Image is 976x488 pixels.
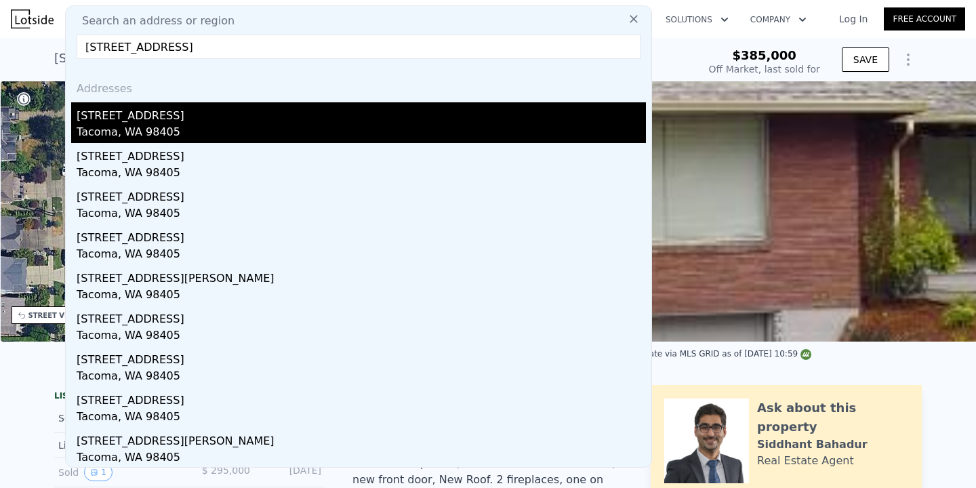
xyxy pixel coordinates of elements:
[77,346,646,368] div: [STREET_ADDRESS]
[77,184,646,205] div: [STREET_ADDRESS]
[800,349,811,360] img: NWMLS Logo
[58,409,179,427] div: Sold
[842,47,889,72] button: SAVE
[28,310,79,321] div: STREET VIEW
[77,205,646,224] div: Tacoma, WA 98405
[739,7,817,32] button: Company
[84,464,113,481] button: View historical data
[54,49,382,68] div: [STREET_ADDRESS] , [GEOGRAPHIC_DATA] , WA 98115
[757,436,868,453] div: Siddhant Bahadur
[77,35,640,59] input: Enter an address, city, region, neighborhood or zip code
[884,7,965,30] a: Free Account
[58,439,179,452] div: Listed
[202,465,250,476] span: $ 295,000
[77,387,646,409] div: [STREET_ADDRESS]
[77,143,646,165] div: [STREET_ADDRESS]
[77,428,646,449] div: [STREET_ADDRESS][PERSON_NAME]
[77,409,646,428] div: Tacoma, WA 98405
[77,246,646,265] div: Tacoma, WA 98405
[77,102,646,124] div: [STREET_ADDRESS]
[77,265,646,287] div: [STREET_ADDRESS][PERSON_NAME]
[77,124,646,143] div: Tacoma, WA 98405
[77,306,646,327] div: [STREET_ADDRESS]
[709,62,820,76] div: Off Market, last sold for
[77,165,646,184] div: Tacoma, WA 98405
[77,449,646,468] div: Tacoma, WA 98405
[757,453,854,469] div: Real Estate Agent
[77,287,646,306] div: Tacoma, WA 98405
[77,327,646,346] div: Tacoma, WA 98405
[77,368,646,387] div: Tacoma, WA 98405
[71,13,235,29] span: Search an address or region
[757,399,908,436] div: Ask about this property
[71,70,646,102] div: Addresses
[58,464,179,481] div: Sold
[823,12,884,26] a: Log In
[732,48,796,62] span: $385,000
[54,390,325,404] div: LISTING & SALE HISTORY
[77,224,646,246] div: [STREET_ADDRESS]
[655,7,739,32] button: Solutions
[261,464,321,481] div: [DATE]
[895,46,922,73] button: Show Options
[11,9,54,28] img: Lotside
